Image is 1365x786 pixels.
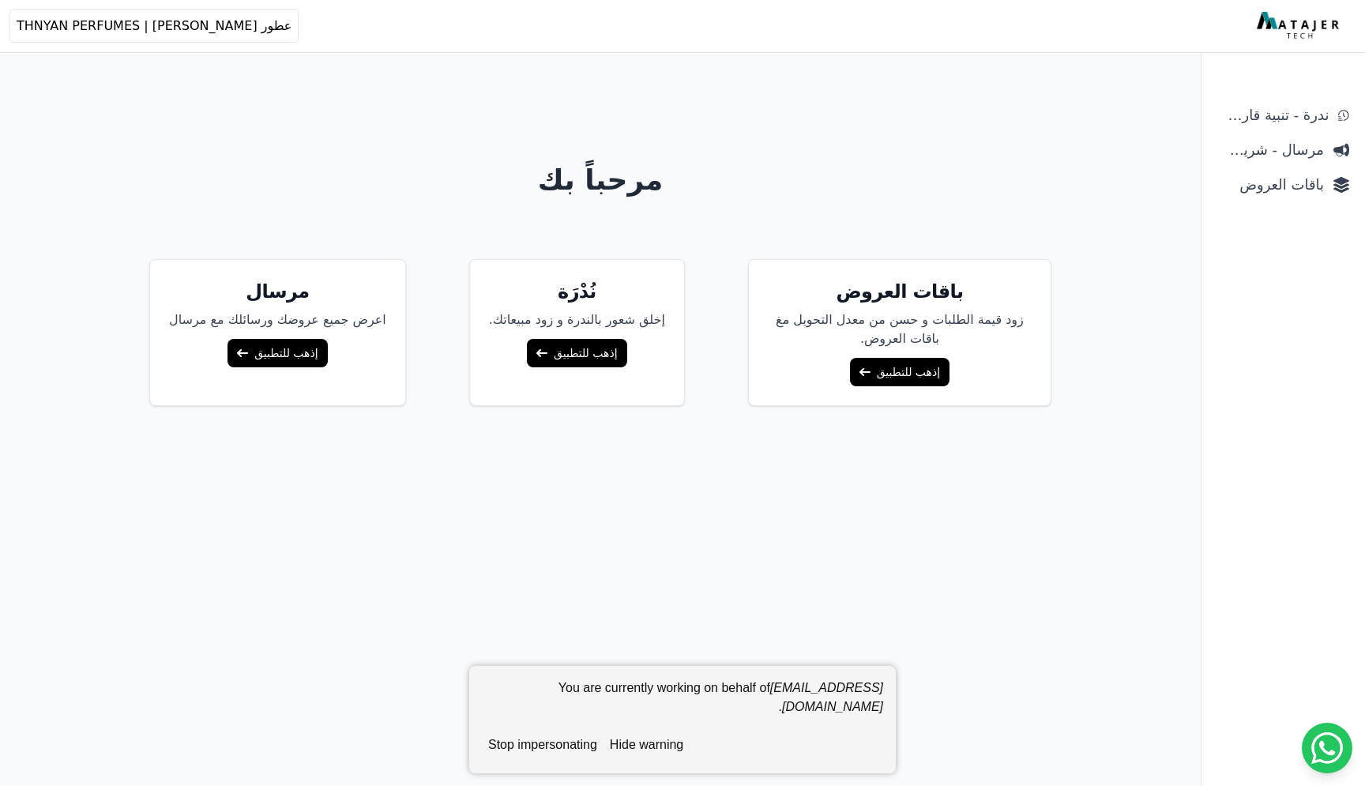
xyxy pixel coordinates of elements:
[227,339,327,367] a: إذهب للتطبيق
[9,9,299,43] button: عطور [PERSON_NAME] | THNYAN PERFUMES
[482,679,883,729] div: You are currently working on behalf of .
[1217,174,1324,196] span: باقات العروض
[169,279,386,304] h5: مرسال
[489,310,665,329] p: إخلق شعور بالندرة و زود مبيعاتك.
[768,279,1032,304] h5: باقات العروض
[1257,12,1343,40] img: MatajerTech Logo
[604,729,690,761] button: hide warning
[850,358,949,386] a: إذهب للتطبيق
[768,310,1032,348] p: زود قيمة الطلبات و حسن من معدل التحويل مغ باقات العروض.
[770,681,883,713] em: [EMAIL_ADDRESS][DOMAIN_NAME]
[1217,139,1324,161] span: مرسال - شريط دعاية
[17,17,291,36] span: عطور [PERSON_NAME] | THNYAN PERFUMES
[482,729,604,761] button: stop impersonating
[527,339,626,367] a: إذهب للتطبيق
[489,279,665,304] h5: نُدْرَة
[169,310,386,329] p: اعرض جميع عروضك ورسائلك مع مرسال
[1217,104,1329,126] span: ندرة - تنبية قارب علي النفاذ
